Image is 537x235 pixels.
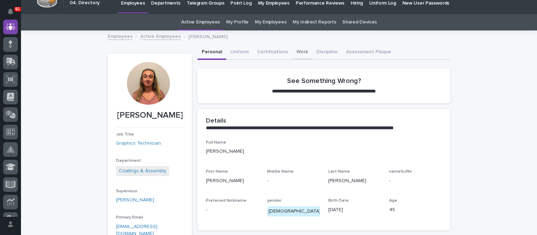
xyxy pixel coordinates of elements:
[293,14,336,30] a: My Indirect Reports
[9,8,18,20] div: Notifications91
[116,159,141,163] span: Department
[292,45,312,60] button: Work
[3,4,18,19] button: Notifications
[287,77,361,85] h2: See Something Wrong?
[116,132,134,137] span: Job Title
[253,45,292,60] button: Certifications
[267,170,294,174] span: Middle Name
[328,199,349,203] span: Birth Date
[328,206,381,214] p: [DATE]
[198,45,226,60] button: Personal
[226,45,253,60] button: Uniform
[267,206,322,216] div: [DEMOGRAPHIC_DATA]
[255,14,286,30] a: My Employees
[15,7,20,12] p: 91
[119,167,166,175] a: Coatings & Assembly
[267,177,320,185] p: -
[206,206,259,214] p: -
[116,215,143,220] span: Primary Email
[312,45,342,60] button: Discipline
[206,148,442,155] p: [PERSON_NAME]
[328,177,381,185] p: [PERSON_NAME]
[226,14,249,30] a: My Profile
[389,199,397,203] span: Age
[389,206,442,214] p: 45
[188,32,228,40] p: [PERSON_NAME]
[328,170,350,174] span: Last Name
[206,140,226,145] span: Full Name
[206,170,228,174] span: First Name
[116,189,137,193] span: Supervisor
[140,32,181,40] a: Active Employees
[206,199,246,203] span: Preferred Nickname
[342,14,377,30] a: Shared Devices
[116,196,154,204] a: [PERSON_NAME]
[206,177,259,185] p: [PERSON_NAME]
[116,140,161,147] a: Graphics Technician
[116,110,184,120] p: [PERSON_NAME]
[181,14,220,30] a: Active Employees
[267,199,281,203] span: gender
[389,177,442,185] p: -
[389,170,412,174] span: nameSuffix
[342,45,395,60] button: Assessment Plaque
[206,117,226,125] h2: Details
[108,32,133,40] a: Employees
